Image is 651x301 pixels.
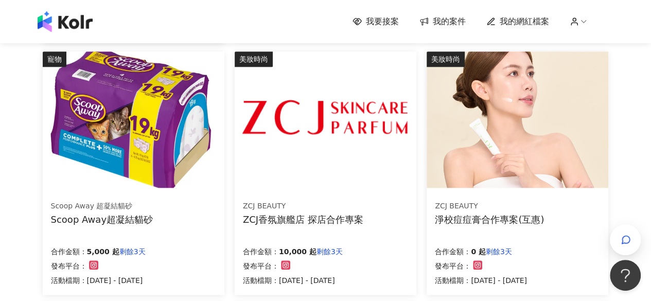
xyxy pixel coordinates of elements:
[427,51,608,188] img: 淨校痘痘膏
[435,274,527,287] p: 活動檔期：[DATE] - [DATE]
[51,201,153,211] div: Scoop Away 超凝結貓砂
[243,213,363,226] div: ZCJ香氛旗艦店 探店合作專案
[427,51,465,67] div: 美妝時尚
[353,16,399,27] a: 我要接案
[486,245,512,258] p: 剩餘3天
[610,260,641,291] iframe: Help Scout Beacon - Open
[43,51,224,188] img: Scoop Away超凝結貓砂
[51,274,146,287] p: 活動檔期：[DATE] - [DATE]
[435,213,544,226] div: 淨校痘痘膏合作專案(互惠)
[51,260,87,272] p: 發布平台：
[87,245,119,258] p: 5,000 起
[243,274,343,287] p: 活動檔期：[DATE] - [DATE]
[366,16,399,27] span: 我要接案
[433,16,466,27] span: 我的案件
[235,51,273,67] div: 美妝時尚
[486,16,549,27] a: 我的網紅檔案
[243,260,279,272] p: 發布平台：
[500,16,549,27] span: 我的網紅檔案
[119,245,146,258] p: 剩餘3天
[435,245,471,258] p: 合作金額：
[435,201,544,211] div: ZCJ BEAUTY
[279,245,316,258] p: 10,000 起
[43,51,66,67] div: 寵物
[316,245,343,258] p: 剩餘3天
[243,201,363,211] div: ZCJ BEAUTY
[235,51,416,188] img: ZCJ香氛旗艦店 探店
[471,245,486,258] p: 0 起
[51,245,87,258] p: 合作金額：
[419,16,466,27] a: 我的案件
[435,260,471,272] p: 發布平台：
[51,213,153,226] div: Scoop Away超凝結貓砂
[243,245,279,258] p: 合作金額：
[38,11,93,32] img: logo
